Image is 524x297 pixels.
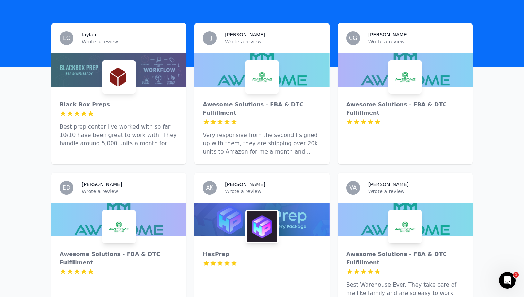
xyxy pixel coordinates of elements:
[247,62,277,92] img: Awesome Solutions - FBA & DTC Fulfillment
[225,31,265,38] h3: [PERSON_NAME]
[60,123,178,148] p: Best prep center i've worked with so far 10/10 have been great to work with! They handle around 5...
[207,35,212,41] span: TJ
[60,101,178,109] div: Black Box Preps
[203,101,321,117] div: Awesome Solutions - FBA & DTC Fulfillment
[247,211,277,242] img: HexPrep
[203,250,321,259] div: HexPrep
[368,181,409,188] h3: [PERSON_NAME]
[349,35,357,41] span: CG
[194,23,329,164] a: TJ[PERSON_NAME]Wrote a reviewAwesome Solutions - FBA & DTC FulfillmentAwesome Solutions - FBA & D...
[104,211,134,242] img: Awesome Solutions - FBA & DTC Fulfillment
[346,250,464,267] div: Awesome Solutions - FBA & DTC Fulfillment
[338,23,473,164] a: CG[PERSON_NAME]Wrote a reviewAwesome Solutions - FBA & DTC FulfillmentAwesome Solutions - FBA & D...
[203,131,321,156] p: Very responsive from the second I signed up with them, they are shipping over 20k units to Amazon...
[390,62,420,92] img: Awesome Solutions - FBA & DTC Fulfillment
[513,272,519,278] span: 1
[349,185,357,191] span: VA
[82,38,178,45] p: Wrote a review
[390,211,420,242] img: Awesome Solutions - FBA & DTC Fulfillment
[225,181,265,188] h3: [PERSON_NAME]
[225,38,321,45] p: Wrote a review
[82,31,99,38] h3: layla c.
[225,188,321,195] p: Wrote a review
[104,62,134,92] img: Black Box Preps
[60,250,178,267] div: Awesome Solutions - FBA & DTC Fulfillment
[206,185,213,191] span: AK
[368,31,409,38] h3: [PERSON_NAME]
[368,38,464,45] p: Wrote a review
[82,181,122,188] h3: [PERSON_NAME]
[499,272,516,289] iframe: Intercom live chat
[368,188,464,195] p: Wrote a review
[63,35,70,41] span: LC
[63,185,70,191] span: ED
[346,101,464,117] div: Awesome Solutions - FBA & DTC Fulfillment
[82,188,178,195] p: Wrote a review
[51,23,186,164] a: LClayla c.Wrote a reviewBlack Box PrepsBlack Box PrepsBest prep center i've worked with so far 10...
